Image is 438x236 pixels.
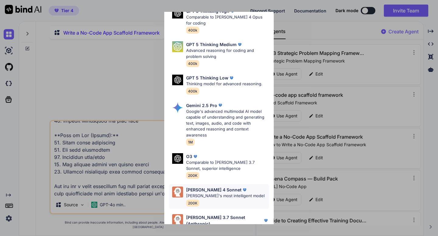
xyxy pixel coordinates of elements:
img: premium [228,75,235,81]
span: 1M [186,139,195,146]
img: premium [242,187,248,193]
p: Comparable to [PERSON_NAME] 3.7 Sonnet, superior intelligence [186,160,269,171]
p: Google's advanced multimodal AI model capable of understanding and generating text, images, audio... [186,109,269,138]
p: GPT 5 Thinking Medium [186,41,237,48]
p: [PERSON_NAME] 3.7 Sonnet (Anthropic) [186,214,263,227]
span: 200K [186,200,199,207]
p: Comparable to [PERSON_NAME] 4 Opus for coding [186,14,269,26]
span: 200K [186,172,199,179]
p: Gemini 2.5 Pro [186,102,217,109]
img: Pick Models [172,187,183,197]
p: GPT 5 Thinking Low [186,75,228,81]
img: Pick Models [172,153,183,164]
p: [PERSON_NAME]'s most intelligent model [186,193,265,199]
img: Pick Models [172,8,183,19]
img: Pick Models [172,214,183,225]
img: Pick Models [172,102,183,113]
p: Thinking model for advanced reasoning. [186,81,262,87]
span: 400k [186,60,199,67]
span: 400k [186,88,199,95]
img: Pick Models [172,75,183,85]
img: Pick Models [172,41,183,52]
img: premium [237,42,243,48]
span: 400k [186,27,199,34]
img: premium [263,217,269,224]
p: Advanced reasoning for coding and problem solving [186,48,269,59]
p: [PERSON_NAME] 4 Sonnet [186,187,242,193]
img: premium [192,153,198,160]
p: O3 [186,153,192,160]
img: premium [217,102,223,108]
